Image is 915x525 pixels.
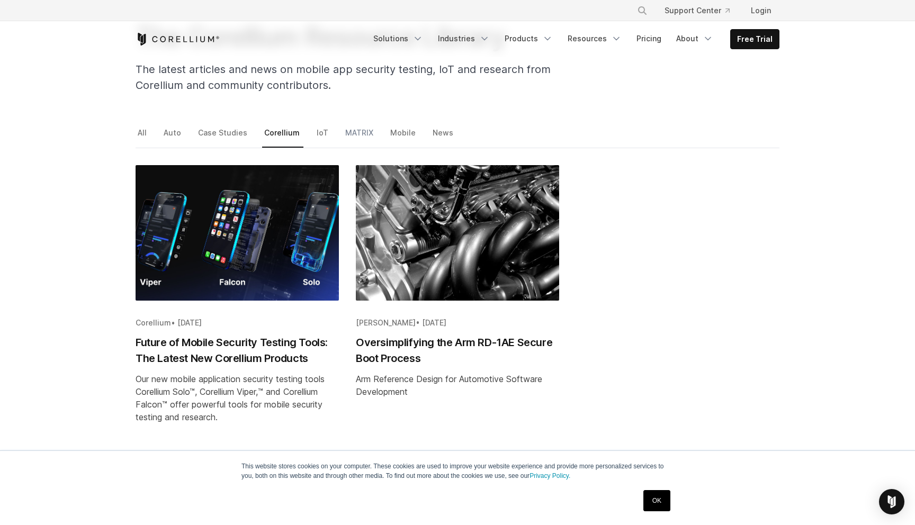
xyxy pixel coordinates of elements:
img: Oversimplifying the Arm RD-1AE Secure Boot Process [356,165,559,301]
a: Industries [432,29,496,48]
a: MATRIX [343,125,377,148]
h2: Future of Mobile Security Testing Tools: The Latest New Corellium Products [136,334,339,366]
img: Future of Mobile Security Testing Tools: The Latest New Corellium Products [136,165,339,301]
a: About [670,29,720,48]
a: IoT [315,125,332,148]
div: Navigation Menu [367,29,779,49]
a: Corellium Home [136,33,220,46]
button: Search [633,1,652,20]
a: Login [742,1,779,20]
a: Products [498,29,559,48]
span: Corellium [136,318,171,327]
a: All [136,125,150,148]
a: Privacy Policy. [530,472,570,479]
h2: Oversimplifying the Arm RD-1AE Secure Boot Process [356,334,559,366]
div: • [356,318,559,328]
a: Auto [162,125,185,148]
a: Free Trial [731,30,779,49]
a: Resources [561,29,628,48]
div: Our new mobile application security testing tools Corellium Solo™, Corellium Viper,™ and Corelliu... [136,373,339,423]
span: [PERSON_NAME] [356,318,416,327]
span: The latest articles and news on mobile app security testing, IoT and research from Corellium and ... [136,63,551,92]
div: Arm Reference Design for Automotive Software Development [356,373,559,398]
a: Blog post summary: Oversimplifying the Arm RD-1AE Secure Boot Process [356,165,559,457]
p: This website stores cookies on your computer. These cookies are used to improve your website expe... [241,461,674,481]
div: Open Intercom Messenger [879,489,904,514]
a: OK [643,490,670,511]
a: Mobile [388,125,419,148]
div: Navigation Menu [624,1,779,20]
a: News [430,125,457,148]
a: Blog post summary: Future of Mobile Security Testing Tools: The Latest New Corellium Products [136,165,339,457]
a: Pricing [630,29,668,48]
span: [DATE] [177,318,202,327]
a: Support Center [656,1,738,20]
a: Solutions [367,29,429,48]
a: Case Studies [196,125,251,148]
a: Corellium [262,125,303,148]
span: [DATE] [422,318,446,327]
div: • [136,318,339,328]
